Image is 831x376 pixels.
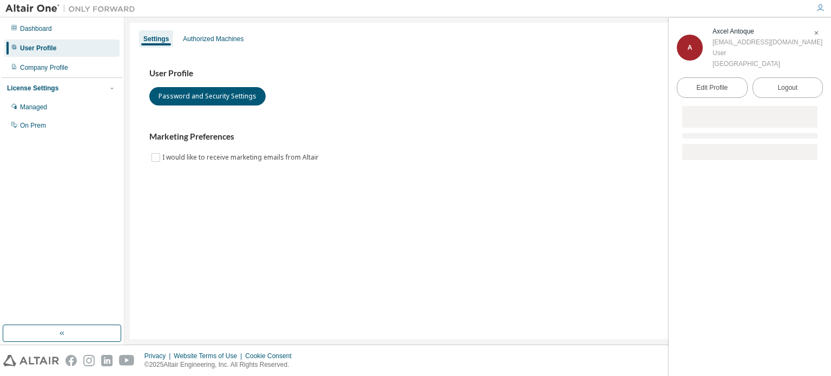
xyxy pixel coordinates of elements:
[83,355,95,366] img: instagram.svg
[149,131,806,142] h3: Marketing Preferences
[20,103,47,111] div: Managed
[20,24,52,33] div: Dashboard
[713,48,822,58] div: User
[144,360,298,370] p: © 2025 Altair Engineering, Inc. All Rights Reserved.
[713,26,822,37] div: Axcel Antoque
[149,87,266,105] button: Password and Security Settings
[183,35,243,43] div: Authorized Machines
[119,355,135,366] img: youtube.svg
[3,355,59,366] img: altair_logo.svg
[144,352,174,360] div: Privacy
[245,352,298,360] div: Cookie Consent
[101,355,113,366] img: linkedin.svg
[20,44,56,52] div: User Profile
[20,63,68,72] div: Company Profile
[696,83,728,92] span: Edit Profile
[713,58,822,69] div: [GEOGRAPHIC_DATA]
[7,84,58,93] div: License Settings
[5,3,141,14] img: Altair One
[20,121,46,130] div: On Prem
[65,355,77,366] img: facebook.svg
[777,82,797,93] span: Logout
[162,151,321,164] label: I would like to receive marketing emails from Altair
[688,44,692,51] span: A
[149,68,806,79] h3: User Profile
[713,37,822,48] div: [EMAIL_ADDRESS][DOMAIN_NAME]
[677,77,748,98] a: Edit Profile
[143,35,169,43] div: Settings
[753,77,823,98] button: Logout
[174,352,245,360] div: Website Terms of Use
